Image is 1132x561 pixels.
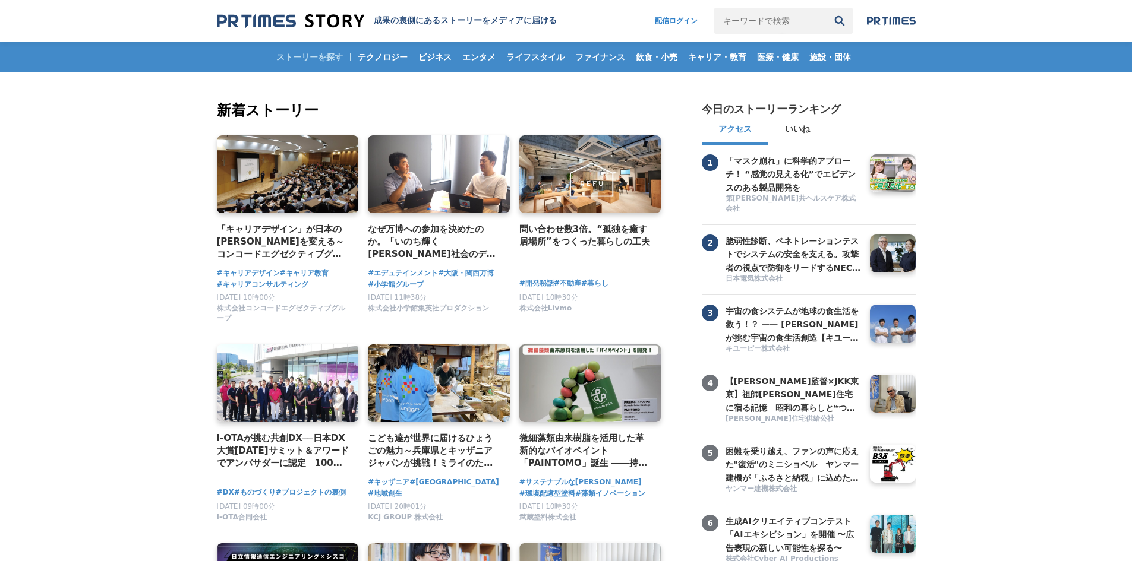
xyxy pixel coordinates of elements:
[438,268,494,279] a: #大阪・関西万博
[368,477,409,488] a: #キッザニア
[368,488,402,499] a: #地域創生
[631,42,682,72] a: 飲食・小売
[702,445,718,461] span: 5
[502,42,569,72] a: ライフスタイル
[726,234,861,274] h3: 脆弱性診断、ペネトレーションテストでシステムの安全を支える。攻撃者の視点で防御をリードするNECの「リスクハンティングチーム」
[217,432,349,470] a: I-OTAが挑む共創DX──日本DX大賞[DATE]サミット＆アワードでアンバサダーに認定 100社連携で拓く“共感される製造業DX”の新たな地平
[752,42,803,72] a: 医療・健康
[726,484,797,494] span: ヤンマー建機株式会社
[217,487,234,498] a: #DX
[805,52,856,62] span: 施設・団体
[368,279,424,290] a: #小学館グループ
[768,116,827,145] button: いいね
[519,307,572,315] a: 株式会社Livmo
[414,42,456,72] a: ビジネス
[217,502,276,511] span: [DATE] 09時00分
[280,268,329,279] a: #キャリア教育
[353,52,412,62] span: テクノロジー
[368,303,489,313] span: 株式会社小学館集英社プロダクション
[409,477,499,488] a: #[GEOGRAPHIC_DATA]
[519,512,576,522] span: 武蔵塗料株式会社
[217,223,349,261] a: 「キャリアデザイン」が日本の[PERSON_NAME]を変える～コンコードエグゼクティブグループの挑戦
[519,477,642,488] a: #サステナブルな[PERSON_NAME]
[726,274,783,284] span: 日本電気株式会社
[276,487,346,498] a: #プロジェクトの裏側
[683,42,751,72] a: キャリア・教育
[217,100,664,121] h2: 新着ストーリー
[726,344,790,354] span: キユーピー株式会社
[554,278,581,289] a: #不動産
[575,488,645,499] a: #藻類イノベーション
[726,375,861,414] h3: 【[PERSON_NAME]監督×JKK東京】祖師[PERSON_NAME]住宅に宿る記憶 昭和の暮らしと❝つながり❞が描く、これからの住まいのかたち
[217,13,557,29] a: 成果の裏側にあるストーリーをメディアに届ける 成果の裏側にあるストーリーをメディアに届ける
[726,274,861,285] a: 日本電気株式会社
[519,502,578,511] span: [DATE] 10時30分
[374,15,557,26] h1: 成果の裏側にあるストーリーをメディアに届ける
[726,194,861,215] a: 第[PERSON_NAME]共ヘルスケア株式会社
[414,52,456,62] span: ビジネス
[726,484,861,495] a: ヤンマー建機株式会社
[702,116,768,145] button: アクセス
[702,234,718,251] span: 2
[217,268,280,279] a: #キャリアデザイン
[702,375,718,391] span: 4
[683,52,751,62] span: キャリア・教育
[702,305,718,321] span: 3
[502,52,569,62] span: ライフスタイル
[581,278,608,289] a: #暮らし
[353,42,412,72] a: テクノロジー
[726,305,861,344] h3: 宇宙の食システムが地球の食生活を救う！？ —— [PERSON_NAME]が挑む宇宙の食生活創造【キユーピー ミライ研究員】
[519,488,575,499] a: #環境配慮型塗料
[368,223,500,261] a: なぜ万博への参加を決めたのか。「いのち輝く[PERSON_NAME]社会のデザイン」の実現に向けて、エデュテインメントの可能性を追求するプロジェクト。
[726,344,861,355] a: キユーピー株式会社
[519,293,578,302] span: [DATE] 10時30分
[234,487,276,498] a: #ものづくり
[368,268,438,279] a: #エデュテインメント
[805,42,856,72] a: 施設・団体
[726,375,861,413] a: 【[PERSON_NAME]監督×JKK東京】祖師[PERSON_NAME]住宅に宿る記憶 昭和の暮らしと❝つながり❞が描く、これからの住まいのかたち
[726,234,861,272] a: 脆弱性診断、ペネトレーションテストでシステムの安全を支える。攻撃者の視点で防御をリードするNECの「リスクハンティングチーム」
[752,52,803,62] span: 医療・健康
[368,512,443,522] span: KCJ GROUP 株式会社
[519,303,572,313] span: 株式会社Livmo
[217,279,308,290] a: #キャリアコンサルティング
[631,52,682,62] span: 飲食・小売
[726,154,861,194] h3: 「マスク崩れ」に科学的アプローチ！ “感覚の見える化”でエビデンスのある製品開発を
[217,293,276,302] span: [DATE] 10時00分
[519,432,652,470] a: 微細藻類由来樹脂を活用した革新的なバイオペイント「PAINTOMO」誕生 ――持続可能な[PERSON_NAME]を描く、武蔵塗料の挑戦
[368,516,443,524] a: KCJ GROUP 株式会社
[368,307,489,315] a: 株式会社小学館集英社プロダクション
[519,278,554,289] a: #開発秘話
[867,16,916,26] img: prtimes
[702,515,718,531] span: 6
[217,317,349,325] a: 株式会社コンコードエグゼクティブグループ
[368,432,500,470] a: こども達が世界に届けるひょうごの魅力～兵庫県とキッザニア ジャパンが挑戦！ミライのためにできること～
[726,414,861,425] a: [PERSON_NAME]住宅供給公社
[519,223,652,249] a: 問い合わせ数3倍。“孤独を癒す居場所”をつくった暮らしの工夫
[726,414,835,424] span: [PERSON_NAME]住宅供給公社
[368,502,427,511] span: [DATE] 20時01分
